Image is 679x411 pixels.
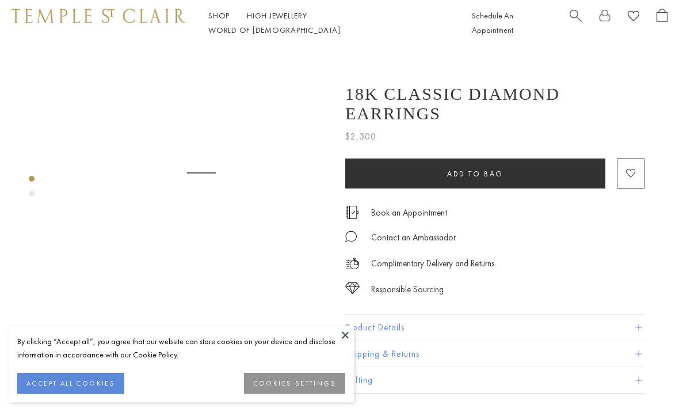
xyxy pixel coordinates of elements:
span: $2,300 [345,129,376,144]
a: View Wishlist [628,9,639,27]
button: Add to bag [345,159,605,188]
span: Add to bag [447,169,503,179]
img: Temple St. Clair [12,9,185,22]
img: MessageIcon-01_2.svg [345,231,357,242]
button: ACCEPT ALL COOKIES [17,373,124,394]
div: Responsible Sourcing [371,282,444,297]
div: Product gallery navigation [29,173,35,206]
button: COOKIES SETTINGS [244,373,345,394]
a: Open Shopping Bag [657,9,667,37]
div: By clicking “Accept all”, you agree that our website can store cookies on your device and disclos... [17,335,345,361]
img: icon_sourcing.svg [345,282,360,294]
a: Book an Appointment [371,206,447,219]
a: Schedule An Appointment [472,10,513,35]
button: Shipping & Returns [345,341,644,367]
img: icon_delivery.svg [345,257,360,271]
iframe: Gorgias live chat messenger [621,357,667,399]
button: Gifting [345,367,644,393]
a: ShopShop [208,10,230,21]
button: Product Details [345,315,644,341]
a: World of [DEMOGRAPHIC_DATA]World of [DEMOGRAPHIC_DATA] [208,25,340,35]
p: Complimentary Delivery and Returns [371,257,494,271]
a: Search [570,9,582,37]
nav: Main navigation [208,9,446,37]
img: icon_appointment.svg [345,206,359,219]
a: High JewelleryHigh Jewellery [247,10,307,21]
div: Contact an Ambassador [371,231,456,245]
h1: 18K Classic Diamond Earrings [345,84,644,123]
